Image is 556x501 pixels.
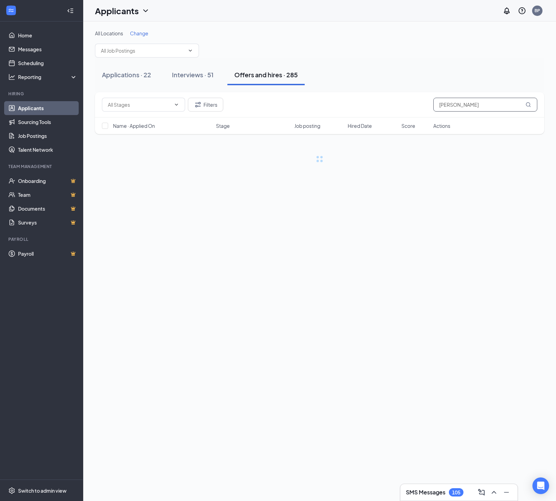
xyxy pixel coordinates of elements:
[18,101,77,115] a: Applicants
[194,100,202,109] svg: Filter
[8,236,76,242] div: Payroll
[18,73,78,80] div: Reporting
[502,488,511,496] svg: Minimize
[18,42,77,56] a: Messages
[8,73,15,80] svg: Analysis
[18,174,77,188] a: OnboardingCrown
[172,70,214,79] div: Interviews · 51
[488,487,499,498] button: ChevronUp
[101,47,185,54] input: All Job Postings
[18,115,77,129] a: Sourcing Tools
[108,101,171,108] input: All Stages
[234,70,298,79] div: Offers and hires · 285
[95,5,139,17] h1: Applicants
[18,247,77,261] a: PayrollCrown
[18,129,77,143] a: Job Postings
[102,70,151,79] div: Applications · 22
[8,7,15,14] svg: WorkstreamLogo
[532,477,549,494] div: Open Intercom Messenger
[18,188,77,202] a: TeamCrown
[348,122,372,129] span: Hired Date
[188,98,223,112] button: Filter Filters
[476,487,487,498] button: ComposeMessage
[18,487,67,494] div: Switch to admin view
[18,202,77,216] a: DocumentsCrown
[8,164,76,169] div: Team Management
[95,30,123,36] span: All Locations
[113,122,155,129] span: Name · Applied On
[8,487,15,494] svg: Settings
[535,8,540,14] div: BP
[174,102,179,107] svg: ChevronDown
[141,7,150,15] svg: ChevronDown
[525,102,531,107] svg: MagnifyingGlass
[294,122,320,129] span: Job posting
[452,490,460,495] div: 105
[67,7,74,14] svg: Collapse
[433,98,537,112] input: Search in offers and hires
[216,122,230,129] span: Stage
[18,28,77,42] a: Home
[18,56,77,70] a: Scheduling
[503,7,511,15] svg: Notifications
[518,7,526,15] svg: QuestionInfo
[501,487,512,498] button: Minimize
[8,91,76,97] div: Hiring
[406,489,445,496] h3: SMS Messages
[401,122,415,129] span: Score
[477,488,486,496] svg: ComposeMessage
[130,30,148,36] span: Change
[433,122,450,129] span: Actions
[490,488,498,496] svg: ChevronUp
[18,216,77,229] a: SurveysCrown
[188,48,193,53] svg: ChevronDown
[18,143,77,157] a: Talent Network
